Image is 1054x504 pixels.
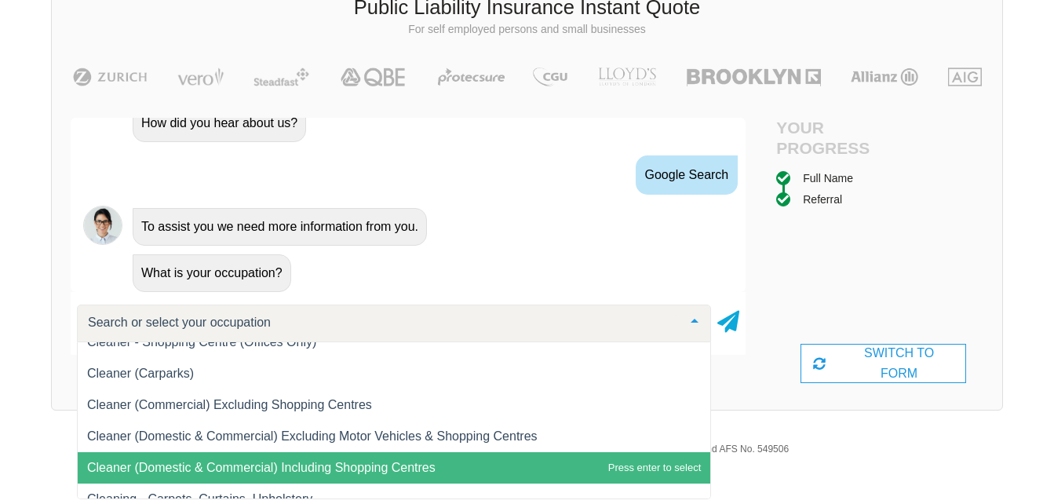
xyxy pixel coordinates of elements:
[589,68,665,86] img: LLOYD's | Public Liability Insurance
[843,68,926,86] img: Allianz | Public Liability Insurance
[331,68,416,86] img: QBE | Public Liability Insurance
[803,191,842,208] div: Referral
[803,170,853,187] div: Full Name
[83,206,122,245] img: Chatbot | PLI
[170,68,231,86] img: Vero | Public Liability Insurance
[801,344,966,383] div: SWITCH TO FORM
[636,155,739,195] div: Google Search
[84,315,679,331] input: Search or select your occupation
[133,208,427,246] div: To assist you we need more information from you.
[680,68,827,86] img: Brooklyn | Public Liability Insurance
[776,118,883,157] h4: Your Progress
[87,335,316,349] span: Cleaner - Shopping Centre (Offices Only)
[64,22,990,38] p: For self employed persons and small businesses
[942,68,988,86] img: AIG | Public Liability Insurance
[87,429,538,443] span: Cleaner (Domestic & Commercial) Excluding Motor Vehicles & Shopping Centres
[87,367,194,380] span: Cleaner (Carparks)
[133,104,306,142] div: How did you hear about us?
[247,68,316,86] img: Steadfast | Public Liability Insurance
[87,461,436,474] span: Cleaner (Domestic & Commercial) Including Shopping Centres
[432,68,511,86] img: Protecsure | Public Liability Insurance
[66,68,155,86] img: Zurich | Public Liability Insurance
[527,68,574,86] img: CGU | Public Liability Insurance
[87,398,372,411] span: Cleaner (Commercial) Excluding Shopping Centres
[133,254,291,292] div: What is your occupation?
